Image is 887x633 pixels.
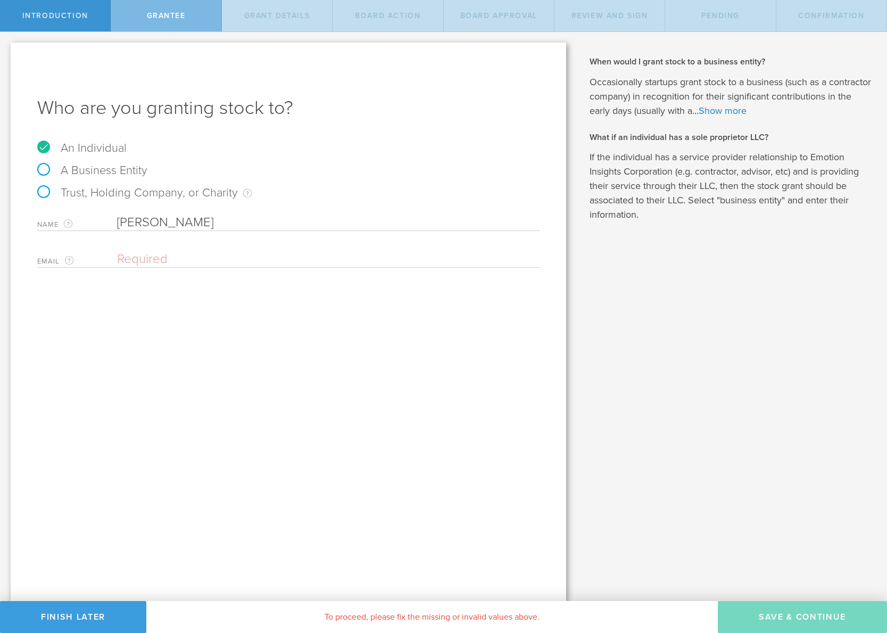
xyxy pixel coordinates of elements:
span: Pending [701,11,740,20]
input: Required [117,251,534,267]
iframe: Chat Widget [834,550,887,601]
p: If the individual has a service provider relationship to Emotion Insights Corporation (e.g. contr... [590,150,871,222]
input: Required [117,215,540,231]
label: Email [37,255,117,267]
span: Review and Sign [571,11,648,20]
h2: What if an individual has a sole proprietor LLC? [590,131,871,143]
h2: When would I grant stock to a business entity? [590,56,871,68]
h1: Who are you granting stock to? [37,95,540,121]
a: Show more [699,105,747,117]
label: Name [37,218,117,231]
span: Grantee [147,11,186,20]
div: To proceed, please fix the missing or invalid values above. [146,601,718,633]
span: Introduction [22,11,88,20]
span: Board Action [355,11,420,20]
label: A Business Entity [37,163,147,177]
p: Occasionally startups grant stock to a business (such as a contractor company) in recognition for... [590,75,871,118]
label: Trust, Holding Company, or Charity [37,186,252,200]
span: Board Approval [460,11,537,20]
span: Grant Details [244,11,310,20]
button: Save & Continue [718,601,887,633]
span: Confirmation [798,11,864,20]
label: An Individual [37,141,127,155]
